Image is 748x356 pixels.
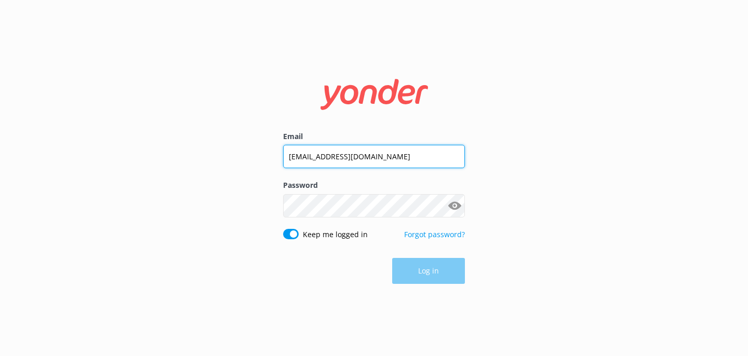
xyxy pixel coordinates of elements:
a: Forgot password? [404,229,465,239]
button: Show password [444,195,465,216]
label: Keep me logged in [303,229,368,240]
input: user@emailaddress.com [283,145,465,168]
label: Password [283,180,465,191]
label: Email [283,131,465,142]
